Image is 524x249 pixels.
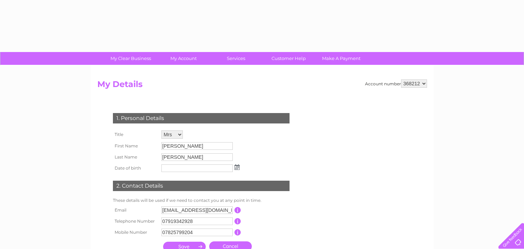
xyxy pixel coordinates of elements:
th: Date of birth [111,163,160,174]
a: My Account [155,52,212,65]
div: 2. Contact Details [113,181,290,191]
img: ... [234,164,240,170]
th: Title [111,129,160,140]
th: Telephone Number [111,216,160,227]
input: Information [234,218,241,224]
th: Email [111,205,160,216]
a: My Clear Business [102,52,159,65]
th: Mobile Number [111,227,160,238]
input: Information [234,207,241,213]
h2: My Details [97,79,427,93]
td: These details will be used if we need to contact you at any point in time. [111,196,291,205]
input: Information [234,229,241,235]
a: Make A Payment [313,52,370,65]
div: Account number [365,79,427,88]
div: 1. Personal Details [113,113,290,123]
a: Customer Help [260,52,317,65]
th: First Name [111,140,160,152]
a: Services [207,52,265,65]
th: Last Name [111,152,160,163]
